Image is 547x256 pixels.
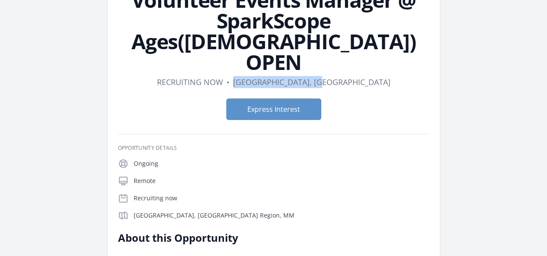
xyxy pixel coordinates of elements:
p: Recruiting now [134,194,429,202]
h3: Opportunity Details [118,145,429,152]
button: Express Interest [226,98,321,120]
p: Remote [134,177,429,185]
h2: About this Opportunity [118,231,371,245]
p: [GEOGRAPHIC_DATA], [GEOGRAPHIC_DATA] Region, MM [134,211,429,220]
dd: [GEOGRAPHIC_DATA], [GEOGRAPHIC_DATA] [233,76,390,88]
dd: Recruiting now [157,76,223,88]
p: Ongoing [134,159,429,168]
div: • [227,76,230,88]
